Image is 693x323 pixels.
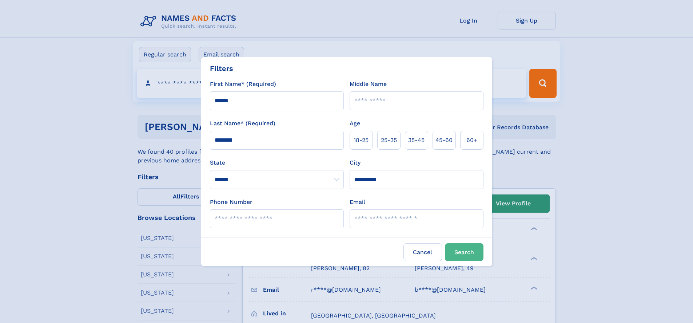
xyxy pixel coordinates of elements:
[435,136,453,145] span: 45‑60
[350,119,360,128] label: Age
[350,158,361,167] label: City
[210,63,233,74] div: Filters
[403,243,442,261] label: Cancel
[354,136,369,145] span: 18‑25
[210,198,252,206] label: Phone Number
[350,80,387,88] label: Middle Name
[210,80,276,88] label: First Name* (Required)
[408,136,425,145] span: 35‑45
[381,136,397,145] span: 25‑35
[350,198,365,206] label: Email
[445,243,483,261] button: Search
[466,136,477,145] span: 60+
[210,119,275,128] label: Last Name* (Required)
[210,158,344,167] label: State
